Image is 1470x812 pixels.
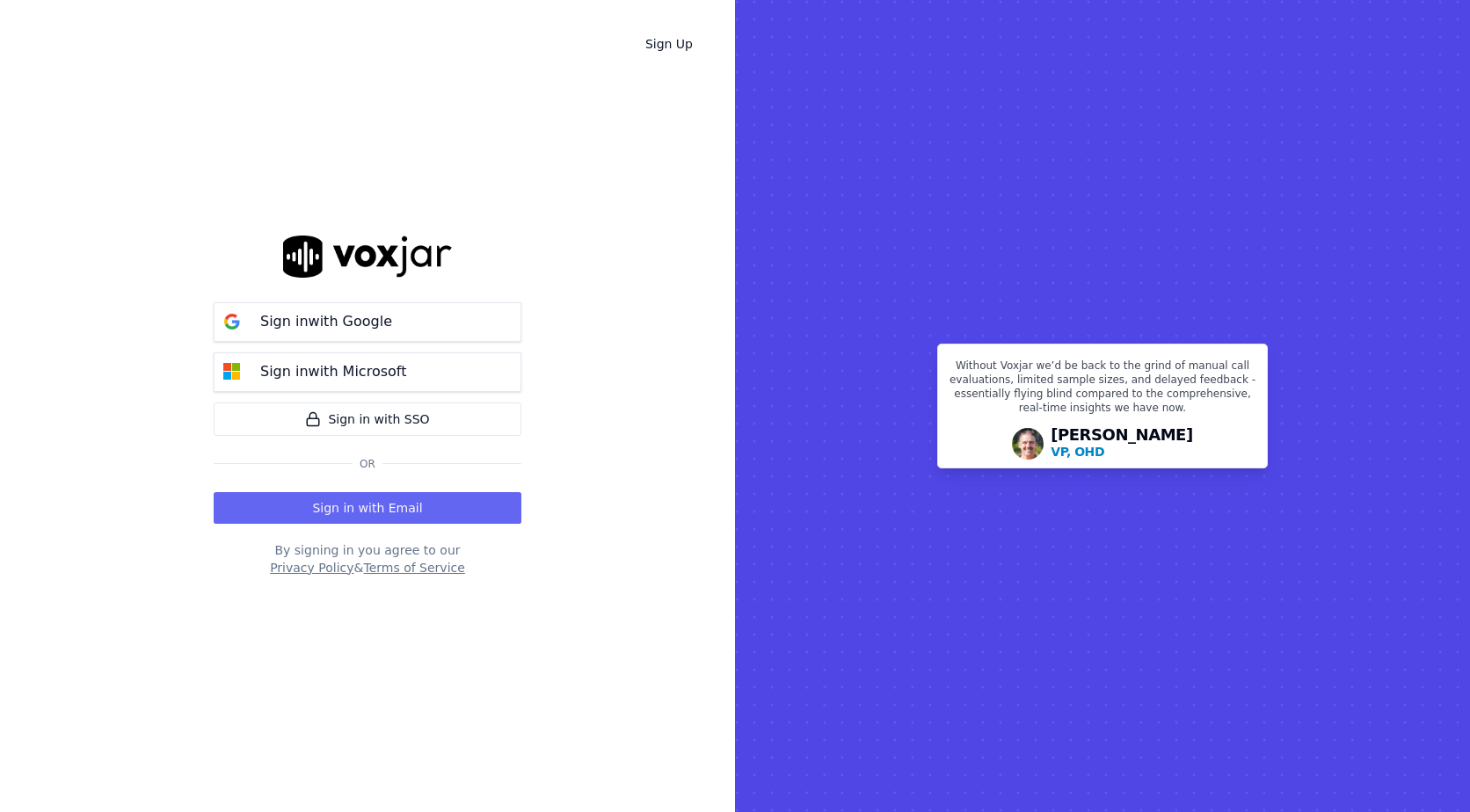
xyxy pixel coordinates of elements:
a: Sign Up [631,28,707,60]
div: [PERSON_NAME] [1051,427,1193,460]
img: logo [283,236,452,277]
span: Or [353,457,382,471]
p: Sign in with Microsoft [260,361,406,382]
button: Privacy Policy [270,559,353,576]
button: Terms of Service [363,559,464,576]
p: Sign in with Google [260,311,392,332]
p: Without Voxjar we’d be back to the grind of manual call evaluations, limited sample sizes, and de... [949,359,1256,422]
p: VP, OHD [1051,443,1104,460]
img: Avatar [1012,428,1044,460]
button: Sign inwith Google [214,302,521,342]
a: Sign in with SSO [214,402,521,436]
button: Sign inwith Microsoft [214,352,521,392]
button: Sign in with Email [214,492,521,524]
div: By signing in you agree to our & [214,541,521,576]
img: microsoft Sign in button [215,354,250,389]
img: google Sign in button [215,304,250,339]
